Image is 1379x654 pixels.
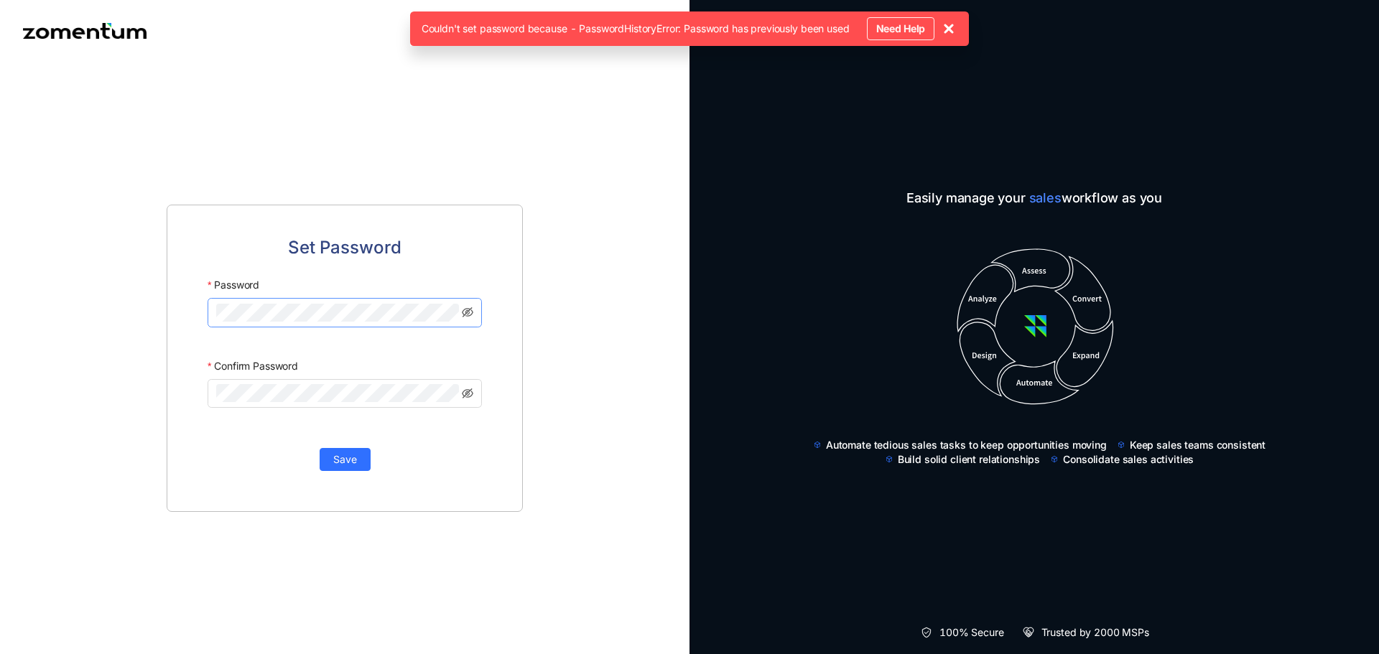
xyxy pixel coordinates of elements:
span: Need Help [876,22,926,36]
input: Confirm Password [216,384,459,402]
span: eye-invisible [462,307,473,318]
button: Save [320,448,371,471]
img: Zomentum logo [23,23,147,39]
span: Trusted by 2000 MSPs [1041,625,1149,640]
span: Consolidate sales activities [1063,452,1194,467]
span: sales [1029,190,1062,205]
span: 100% Secure [939,625,1003,640]
span: Couldn't set password because - PasswordHistoryError: Password has previously been used [422,22,850,36]
span: eye-invisible [462,388,473,399]
input: Password [216,304,459,322]
span: Set Password [288,234,401,261]
label: Password [208,272,259,298]
span: Save [333,452,357,467]
button: Need Help [867,17,935,40]
span: Keep sales teams consistent [1130,438,1266,452]
span: Build solid client relationships [898,452,1041,467]
span: Automate tedious sales tasks to keep opportunities moving [826,438,1107,452]
span: Easily manage your workflow as you [802,188,1267,208]
label: Confirm Password [208,353,298,379]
